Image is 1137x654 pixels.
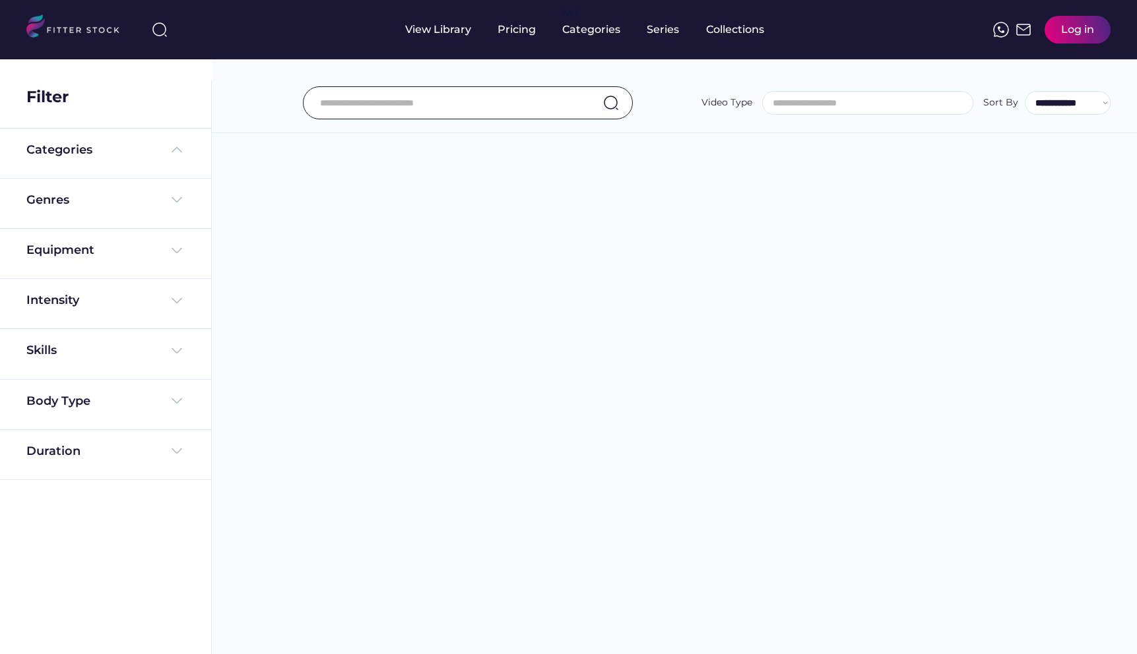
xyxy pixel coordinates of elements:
[26,342,59,359] div: Skills
[169,393,185,409] img: Frame%20%284%29.svg
[405,22,471,37] div: View Library
[26,393,90,409] div: Body Type
[706,22,764,37] div: Collections
[701,96,752,109] div: Video Type
[562,7,579,20] div: fvck
[26,142,92,158] div: Categories
[1016,22,1031,38] img: Frame%2051.svg
[26,443,81,460] div: Duration
[993,22,1009,38] img: meteor-icons_whatsapp%20%281%29.svg
[983,96,1018,109] div: Sort By
[169,443,185,459] img: Frame%20%284%29.svg
[169,142,185,158] img: Frame%20%285%29.svg
[26,192,69,208] div: Genres
[498,22,536,37] div: Pricing
[169,343,185,359] img: Frame%20%284%29.svg
[26,292,79,309] div: Intensity
[169,192,185,208] img: Frame%20%284%29.svg
[1061,22,1094,37] div: Log in
[603,95,619,111] img: search-normal.svg
[169,243,185,258] img: Frame%20%284%29.svg
[26,15,131,42] img: LOGO.svg
[26,86,69,108] div: Filter
[647,22,680,37] div: Series
[169,293,185,309] img: Frame%20%284%29.svg
[152,22,168,38] img: search-normal%203.svg
[562,22,620,37] div: Categories
[26,242,94,258] div: Equipment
